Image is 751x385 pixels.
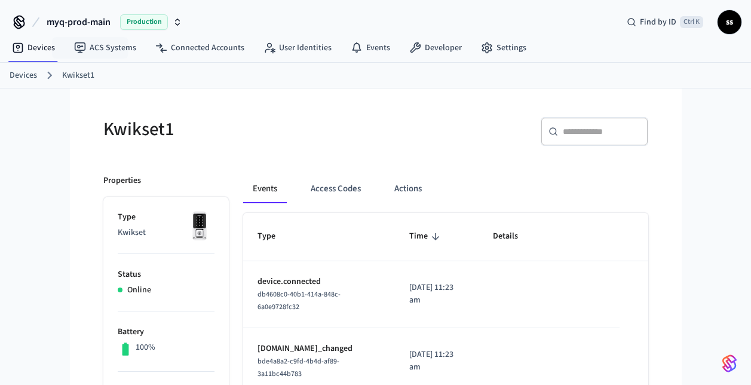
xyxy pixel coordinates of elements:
[47,15,111,29] span: myq-prod-main
[2,37,65,59] a: Devices
[243,175,287,203] button: Events
[385,175,431,203] button: Actions
[127,284,151,297] p: Online
[640,16,676,28] span: Find by ID
[243,175,648,203] div: ant example
[493,227,534,246] span: Details
[103,175,141,187] p: Properties
[118,211,214,224] p: Type
[471,37,536,59] a: Settings
[118,326,214,338] p: Battery
[118,227,214,239] p: Kwikset
[62,69,94,82] a: Kwikset1
[258,289,341,312] span: db4608c0-40b1-414a-848c-6a0e9728fc32
[409,349,464,374] p: [DATE] 11:23 am
[722,354,737,373] img: SeamLogoGradient.69752ec5.svg
[254,37,341,59] a: User Identities
[680,16,703,28] span: Ctrl K
[103,117,369,142] h5: Kwikset1
[258,227,291,246] span: Type
[258,276,381,288] p: device.connected
[617,11,713,33] div: Find by IDCtrl K
[400,37,471,59] a: Developer
[118,268,214,281] p: Status
[718,10,741,34] button: ss
[136,341,155,354] p: 100%
[258,343,381,355] p: [DOMAIN_NAME]_changed
[10,69,37,82] a: Devices
[120,14,168,30] span: Production
[185,211,214,241] img: Kwikset Halo Touchscreen Wifi Enabled Smart Lock, Polished Chrome, Front
[258,356,339,379] span: bde4a8a2-c9fd-4b4d-af89-3a11bc44b783
[65,37,146,59] a: ACS Systems
[409,282,464,307] p: [DATE] 11:23 am
[409,227,443,246] span: Time
[341,37,400,59] a: Events
[719,11,740,33] span: ss
[146,37,254,59] a: Connected Accounts
[301,175,370,203] button: Access Codes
